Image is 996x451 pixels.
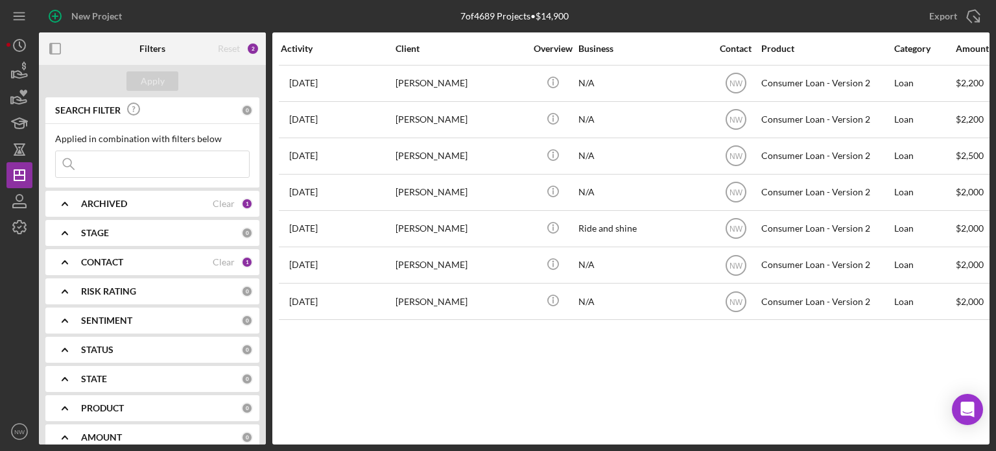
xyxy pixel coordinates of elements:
[241,432,253,443] div: 0
[81,403,124,413] b: PRODUCT
[241,286,253,297] div: 0
[894,175,954,210] div: Loan
[289,114,318,125] time: 2025-07-29 19:56
[761,284,891,319] div: Consumer Loan - Version 2
[894,212,954,246] div: Loan
[528,43,577,54] div: Overview
[894,103,954,137] div: Loan
[71,3,122,29] div: New Project
[39,3,135,29] button: New Project
[6,419,32,445] button: NW
[761,103,891,137] div: Consumer Loan - Version 2
[578,212,708,246] div: Ride and shine
[81,286,136,297] b: RISK RATING
[729,116,743,125] text: NW
[396,43,525,54] div: Client
[578,284,708,319] div: N/A
[761,43,891,54] div: Product
[578,43,708,54] div: Business
[55,105,121,116] b: SEARCH FILTER
[289,151,318,161] time: 2025-07-29 23:50
[81,345,113,355] b: STATUS
[241,227,253,239] div: 0
[396,248,525,282] div: [PERSON_NAME]
[55,134,250,144] div: Applied in combination with filters below
[729,225,743,234] text: NW
[711,43,760,54] div: Contact
[894,248,954,282] div: Loan
[141,71,165,91] div: Apply
[289,78,318,88] time: 2025-08-07 14:00
[213,199,235,209] div: Clear
[729,188,743,197] text: NW
[894,66,954,101] div: Loan
[81,432,122,443] b: AMOUNT
[916,3,990,29] button: Export
[246,42,259,55] div: 2
[218,43,240,54] div: Reset
[460,11,569,21] div: 7 of 4689 Projects • $14,900
[241,402,253,414] div: 0
[14,428,25,435] text: NW
[241,198,253,210] div: 1
[729,152,743,161] text: NW
[929,3,957,29] div: Export
[81,315,132,326] b: SENTIMENT
[761,175,891,210] div: Consumer Loan - Version 2
[241,344,253,356] div: 0
[289,260,318,270] time: 2025-08-04 20:49
[289,223,318,234] time: 2025-06-16 11:39
[241,104,253,116] div: 0
[289,297,318,307] time: 2025-05-13 16:09
[81,257,123,267] b: CONTACT
[126,71,178,91] button: Apply
[761,66,891,101] div: Consumer Loan - Version 2
[396,103,525,137] div: [PERSON_NAME]
[396,212,525,246] div: [PERSON_NAME]
[81,374,107,384] b: STATE
[281,43,394,54] div: Activity
[241,373,253,385] div: 0
[729,261,743,270] text: NW
[396,284,525,319] div: [PERSON_NAME]
[578,66,708,101] div: N/A
[81,228,109,238] b: STAGE
[761,139,891,173] div: Consumer Loan - Version 2
[139,43,165,54] b: Filters
[289,187,318,197] time: 2025-07-29 03:27
[578,248,708,282] div: N/A
[761,212,891,246] div: Consumer Loan - Version 2
[396,66,525,101] div: [PERSON_NAME]
[396,175,525,210] div: [PERSON_NAME]
[578,139,708,173] div: N/A
[894,139,954,173] div: Loan
[241,315,253,326] div: 0
[894,284,954,319] div: Loan
[213,257,235,267] div: Clear
[396,139,525,173] div: [PERSON_NAME]
[729,79,743,88] text: NW
[729,297,743,306] text: NW
[894,43,954,54] div: Category
[952,394,983,425] div: Open Intercom Messenger
[578,103,708,137] div: N/A
[761,248,891,282] div: Consumer Loan - Version 2
[578,175,708,210] div: N/A
[241,256,253,268] div: 1
[81,199,127,209] b: ARCHIVED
